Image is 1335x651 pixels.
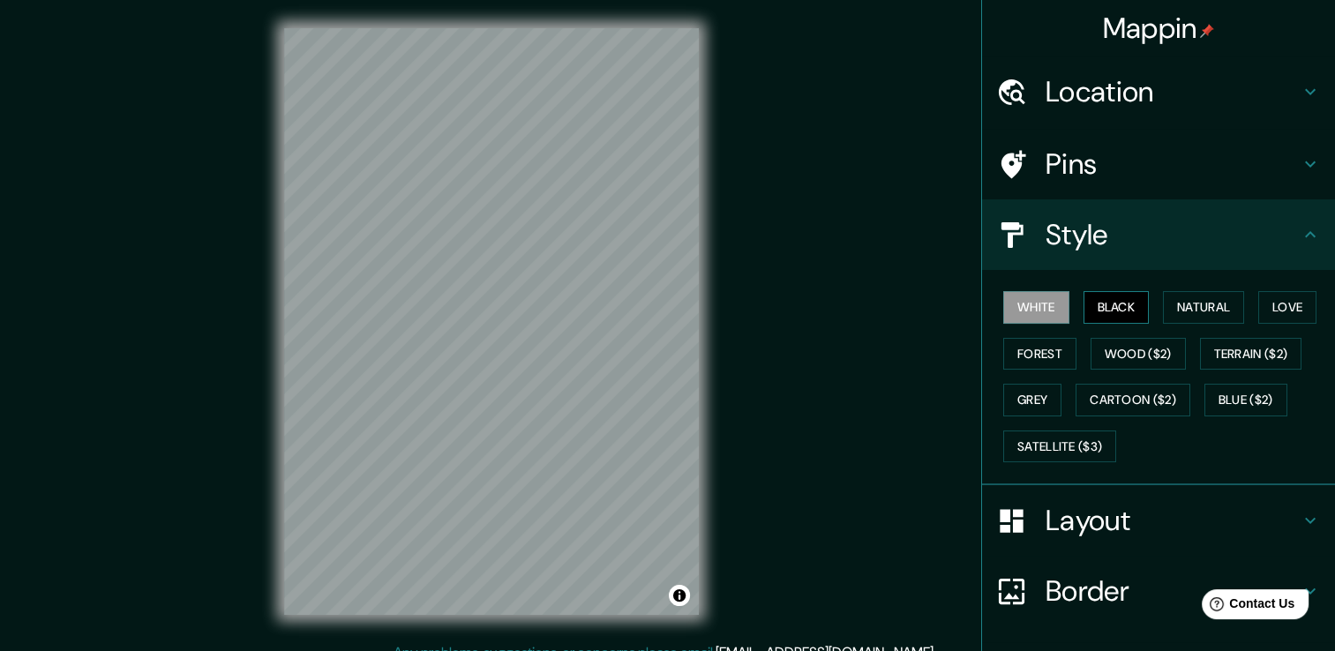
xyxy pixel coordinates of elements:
button: Natural [1163,291,1244,324]
div: Pins [982,129,1335,199]
button: Satellite ($3) [1003,430,1116,463]
div: Border [982,556,1335,626]
button: Forest [1003,338,1076,370]
img: pin-icon.png [1200,24,1214,38]
button: Love [1258,291,1316,324]
h4: Pins [1046,146,1300,182]
button: Cartoon ($2) [1076,384,1190,416]
div: Style [982,199,1335,270]
h4: Mappin [1103,11,1215,46]
button: Black [1084,291,1150,324]
h4: Style [1046,217,1300,252]
button: Terrain ($2) [1200,338,1302,370]
button: Wood ($2) [1091,338,1186,370]
button: Grey [1003,384,1061,416]
div: Location [982,56,1335,127]
h4: Border [1046,573,1300,609]
h4: Location [1046,74,1300,109]
button: Toggle attribution [669,585,690,606]
h4: Layout [1046,503,1300,538]
button: White [1003,291,1069,324]
button: Blue ($2) [1204,384,1287,416]
canvas: Map [284,28,699,615]
iframe: Help widget launcher [1178,582,1316,632]
div: Layout [982,485,1335,556]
